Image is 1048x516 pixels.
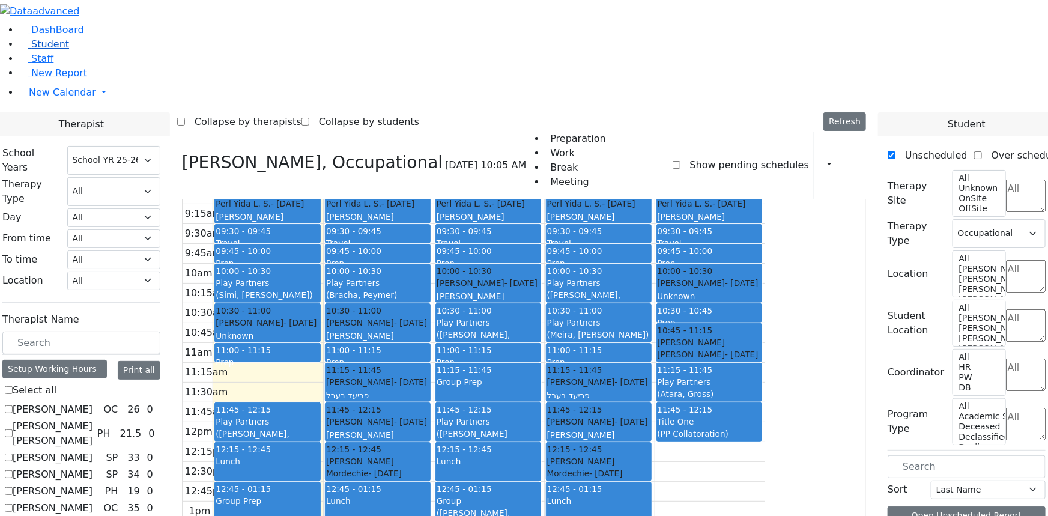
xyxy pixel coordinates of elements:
span: 11:45 - 12:15 [437,405,492,414]
span: 09:45 - 10:00 [216,246,271,256]
div: 9:30am [183,226,224,241]
span: Student [31,38,69,50]
a: DashBoard [19,24,84,35]
span: 09:30 - 09:45 [547,226,602,236]
div: Play Partners [658,376,762,388]
input: Search [2,332,160,354]
option: PW [958,372,998,383]
span: 11:45 - 12:15 [547,404,602,416]
div: 0 [145,484,156,499]
label: Therapy Type [888,219,945,248]
option: All [958,303,998,313]
span: - [DATE] [615,377,648,387]
div: Unknown [216,330,319,342]
div: 33 [125,451,142,465]
option: Unknown [958,183,998,193]
div: Play Partners [216,416,319,428]
label: School Years [2,146,60,175]
input: Search [888,455,1046,478]
option: [PERSON_NAME] 5 [958,313,998,323]
span: 10:00 - 10:30 [216,266,271,276]
textarea: Search [1006,180,1046,212]
a: Student [19,38,69,50]
div: SP [101,451,123,465]
span: - [DATE] [492,199,525,208]
div: [PERSON_NAME] [326,429,429,441]
div: Perl Yida L. S. [547,198,650,210]
span: 12:15 - 12:45 [547,443,602,455]
option: All [958,253,998,264]
option: HR [958,362,998,372]
span: 10:30 - 11:00 [216,305,271,317]
div: Delete [859,156,866,175]
div: Travel [437,237,540,249]
div: [PERSON_NAME] Mordechie [547,455,650,480]
div: 12:15pm [183,445,231,459]
span: 12:15 - 12:45 [216,445,271,454]
label: Program Type [888,407,945,436]
span: 12:45 - 01:15 [216,484,271,494]
option: AH [958,393,998,403]
span: 10:00 - 10:30 [547,266,602,276]
option: WP [958,214,998,224]
div: 11:30am [183,385,231,399]
div: Lunch [216,455,319,467]
label: To time [2,252,37,267]
div: 0 [145,501,156,515]
span: 11:15 - 11:45 [547,364,602,376]
option: Declines [958,442,998,452]
textarea: Search [1006,359,1046,391]
div: (Simi, [PERSON_NAME]) [216,289,319,301]
span: - [DATE] [712,199,745,208]
a: Staff [19,53,53,64]
option: [PERSON_NAME] 3 [958,333,998,344]
div: Play Partners [216,277,319,289]
div: [PERSON_NAME] [PERSON_NAME] [658,336,762,361]
span: - [DATE] [369,469,402,478]
div: Travel [216,237,319,249]
a: New Calendar [19,80,1048,105]
option: All [958,401,998,411]
div: [PERSON_NAME] [437,290,540,302]
div: Perl Yida L. S. [216,198,319,210]
div: Play Partners [437,416,540,428]
div: ([PERSON_NAME], [PERSON_NAME]) [547,289,650,314]
span: 10:00 - 10:30 [326,266,381,276]
span: 10:00 - 10:30 [658,265,713,277]
span: 10:30 - 11:00 [437,306,492,315]
option: OffSite [958,204,998,214]
div: Prep [437,356,540,368]
label: [PERSON_NAME] [13,402,92,417]
div: 0 [145,402,156,417]
span: 09:45 - 10:00 [437,246,492,256]
button: Refresh [823,112,866,131]
textarea: Search [1006,309,1046,342]
div: [PERSON_NAME] Mordechie [326,455,429,480]
span: 09:45 - 10:00 [658,246,713,256]
div: Prep [437,257,540,269]
span: - [DATE] [589,469,622,478]
label: [PERSON_NAME] [13,451,92,465]
button: Print all [118,361,160,380]
span: 12:15 - 12:45 [437,445,492,454]
div: Title One [658,416,762,428]
div: (Atara, Gross) [658,388,762,400]
span: 11:15 - 11:45 [658,365,713,375]
span: - [DATE] [271,199,304,208]
div: PH [100,484,123,499]
span: 12:15 - 12:45 [326,443,381,455]
option: [PERSON_NAME] 3 [958,284,998,294]
div: Prep [547,356,650,368]
span: DashBoard [31,24,84,35]
div: [PERSON_NAME] [547,376,650,388]
label: Select all [13,383,56,398]
div: [PERSON_NAME] [547,416,650,428]
div: [PERSON_NAME] [658,277,762,289]
option: Declassified [958,432,998,442]
div: 35 [125,501,142,515]
div: ([PERSON_NAME], [PERSON_NAME]) [216,428,319,452]
span: 10:30 - 11:00 [547,306,602,315]
label: Location [2,273,43,288]
li: Meeting [545,175,605,189]
span: 10:00 - 10:30 [437,265,492,277]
